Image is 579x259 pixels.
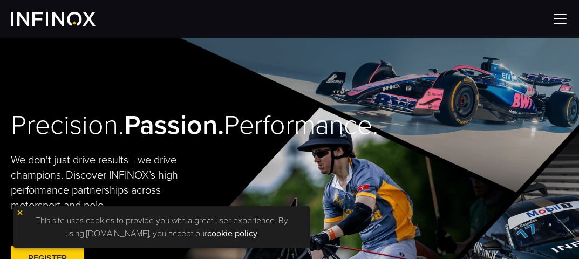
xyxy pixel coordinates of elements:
[11,109,262,142] h2: Precision. Performance.
[207,228,257,239] a: cookie policy
[11,153,212,213] p: We don't just drive results—we drive champions. Discover INFINOX’s high-performance partnerships ...
[16,209,24,216] img: yellow close icon
[124,109,224,141] strong: Passion.
[19,212,305,243] p: This site uses cookies to provide you with a great user experience. By using [DOMAIN_NAME], you a...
